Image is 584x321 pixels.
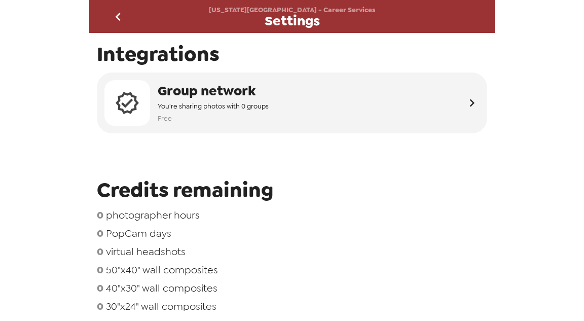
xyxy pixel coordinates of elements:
[97,41,487,67] span: Integrations
[97,208,103,222] span: 0
[97,263,103,276] span: 0
[97,300,103,313] span: 0
[97,176,487,203] span: Credits remaining
[97,245,103,258] span: 0
[158,82,269,100] span: Group network
[97,281,103,295] span: 0
[97,227,103,240] span: 0
[209,6,376,14] span: [US_STATE][GEOGRAPHIC_DATA] - Career Services
[158,100,269,112] span: You're sharing photos with 0 groups
[265,14,320,28] span: Settings
[106,245,186,258] span: virtual headshots
[106,208,200,222] span: photographer hours
[106,227,171,240] span: PopCam days
[106,281,217,295] span: 40"x30" wall composites
[106,263,218,276] span: 50"x40" wall composites
[106,300,216,313] span: 30"x24" wall composites
[97,73,487,133] button: Group networkYou're sharing photos with 0 groupsFree
[158,113,269,124] span: Free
